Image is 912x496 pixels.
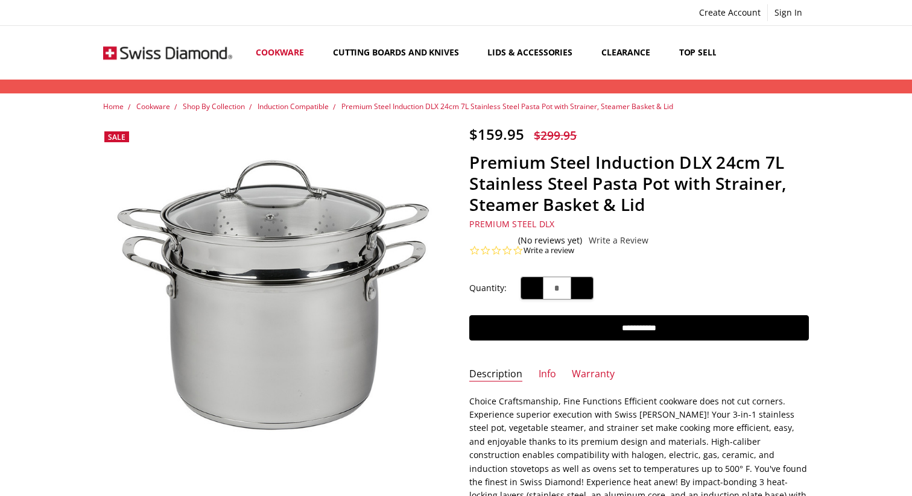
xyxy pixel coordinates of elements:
[147,471,148,472] img: Premium Steel DLX - 7.6 Qt. (9.5") Stainless Steel Pasta Pot with Strainer, Steamer Basket, & Lid...
[534,127,577,143] span: $299.95
[469,124,524,144] span: $159.95
[469,152,809,215] h1: Premium Steel Induction DLX 24cm 7L Stainless Steel Pasta Pot with Strainer, Steamer Basket & Lid
[469,368,522,381] a: Description
[258,101,329,111] a: Induction Compatible
[129,471,130,472] img: Premium Steel DLX - 7.6 Qt. (9.5") Stainless Steel Pasta Pot with Strainer, Steamer Basket, & Lid...
[144,471,145,472] img: Premium Steel DLX - 7.6 Qt. (9.5") Stainless Steel Pasta Pot with Strainer, Steamer Basket, & Lid...
[591,26,669,80] a: Clearance
[136,101,170,111] a: Cookware
[323,26,478,80] a: Cutting boards and knives
[103,101,124,111] a: Home
[183,101,245,111] a: Shop By Collection
[136,471,138,472] img: Premium Steel DLX - 7.6 Qt. (9.5") Stainless Steel Pasta Pot with Strainer, Steamer Basket, & Lid...
[572,368,615,381] a: Warranty
[108,132,125,142] span: Sale
[103,27,232,78] img: Free Shipping On Every Order
[469,281,507,295] label: Quantity:
[133,471,134,472] img: Premium Steel DLX - 7.6 Qt. (9.5") Stainless Steel Pasta Pot with Strainer, Steamer Basket, & Lid...
[692,4,767,21] a: Create Account
[341,101,673,111] a: Premium Steel Induction DLX 24cm 7L Stainless Steel Pasta Pot with Strainer, Steamer Basket & Lid
[768,4,809,21] a: Sign In
[518,236,582,245] span: (No reviews yet)
[669,26,742,80] a: Top Sellers
[140,471,141,472] img: Premium Steel DLX - 7.6 Qt. (9.5") Stainless Steel Pasta Pot with Strainer, Steamer Basket, & Lid...
[469,218,554,230] a: Premium Steel DLX
[477,26,591,80] a: Lids & Accessories
[151,471,152,472] img: Premium Steel DLX - 7.6 Qt. (9.5") Stainless Steel Pasta Pot with Strainer, Steamer Basket, & Lid...
[539,368,556,381] a: Info
[589,236,648,245] a: Write a Review
[103,125,443,465] img: Premium Steel DLX - 7.6 Qt. (9.5") Stainless Steel Pasta Pot with Strainer, Steamer Basket, & Lid...
[245,26,323,80] a: Cookware
[524,245,574,256] a: Write a review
